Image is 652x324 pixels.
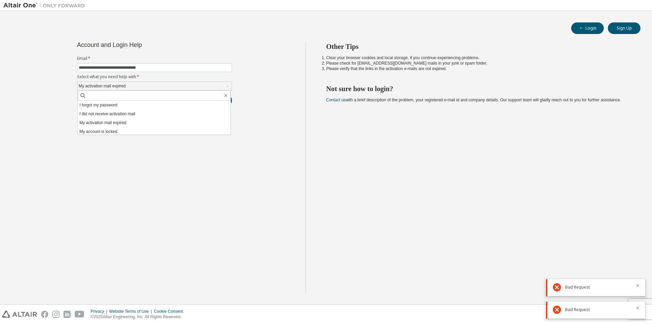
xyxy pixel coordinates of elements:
img: facebook.svg [41,311,48,318]
label: Select what you need help with [77,74,232,80]
img: Altair One [3,2,88,9]
li: Clear your browser cookies and local storage, if you continue experiencing problems. [326,55,629,61]
span: Bad Request [565,307,590,312]
span: with a brief description of the problem, your registered e-mail id and company details. Our suppo... [326,98,621,102]
li: I forgot my password [78,101,231,109]
button: Sign Up [608,22,640,34]
div: Privacy [91,309,109,314]
p: © 2025 Altair Engineering, Inc. All Rights Reserved. [91,314,187,320]
img: youtube.svg [75,311,85,318]
div: Website Terms of Use [109,309,154,314]
img: altair_logo.svg [2,311,37,318]
a: Contact us [326,98,346,102]
div: My activation mail expired [78,82,127,90]
div: Cookie Consent [154,309,187,314]
label: Email [77,56,232,61]
li: Please verify that the links in the activation e-mails are not expired. [326,66,629,71]
div: My activation mail expired [77,82,232,90]
h2: Other Tips [326,42,629,51]
div: Account and Login Help [77,42,201,48]
li: Please check for [EMAIL_ADDRESS][DOMAIN_NAME] mails in your junk or spam folder. [326,61,629,66]
span: Bad Request [565,285,590,290]
button: Login [571,22,604,34]
img: instagram.svg [52,311,59,318]
img: linkedin.svg [64,311,71,318]
h2: Not sure how to login? [326,84,629,93]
